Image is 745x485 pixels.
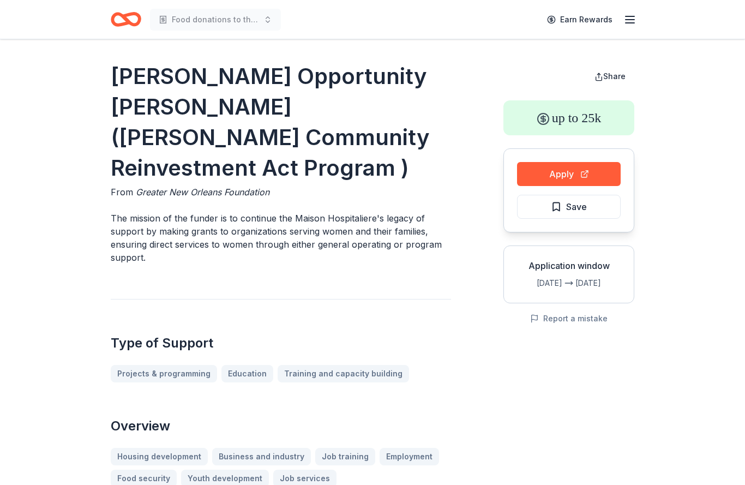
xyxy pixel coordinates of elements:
[517,195,621,219] button: Save
[278,365,409,382] a: Training and capacity building
[503,100,634,135] div: up to 25k
[530,312,608,325] button: Report a mistake
[513,259,625,272] div: Application window
[111,365,217,382] a: Projects & programming
[111,61,451,183] h1: [PERSON_NAME] Opportunity [PERSON_NAME] ([PERSON_NAME] Community Reinvestment Act Program )
[586,65,634,87] button: Share
[172,13,259,26] span: Food donations to the Needy
[111,417,451,435] h2: Overview
[111,212,451,264] p: The mission of the funder is to continue the Maison Hospitaliere's legacy of support by making gr...
[111,185,451,199] div: From
[513,277,562,290] div: [DATE]
[603,71,626,81] span: Share
[566,200,587,214] span: Save
[136,187,269,197] span: Greater New Orleans Foundation
[150,9,281,31] button: Food donations to the Needy
[575,277,625,290] div: [DATE]
[517,162,621,186] button: Apply
[111,7,141,32] a: Home
[111,334,451,352] h2: Type of Support
[221,365,273,382] a: Education
[540,10,619,29] a: Earn Rewards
